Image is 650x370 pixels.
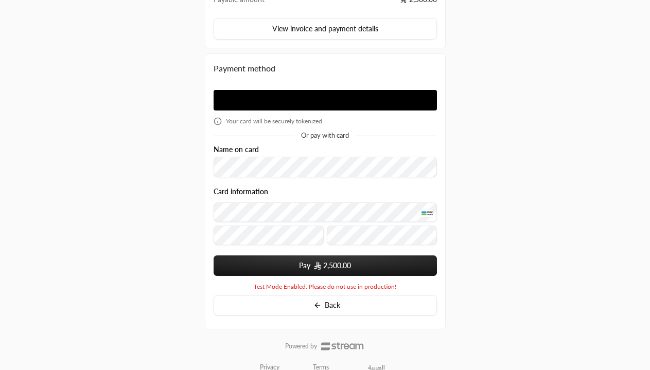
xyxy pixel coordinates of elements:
div: Payment method [214,62,437,75]
span: Or pay with card [301,132,349,139]
div: Name on card [214,145,437,178]
label: Name on card [214,145,259,154]
span: 2,500.00 [323,261,351,271]
div: Card information [214,188,437,249]
img: SAR [314,262,321,270]
img: MADA [421,209,433,217]
button: Back [214,295,437,316]
input: Credit Card [214,202,437,222]
span: Test Mode Enabled: Please do not use in production! [254,283,396,291]
input: CVC [327,226,437,245]
span: Your card will be securely tokenized. [226,117,324,125]
button: Pay SAR2,500.00 [214,255,437,276]
input: Expiry date [214,226,324,245]
button: View invoice and payment details [214,18,437,40]
p: Powered by [285,342,317,350]
legend: Card information [214,188,268,196]
span: Back [325,302,340,309]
